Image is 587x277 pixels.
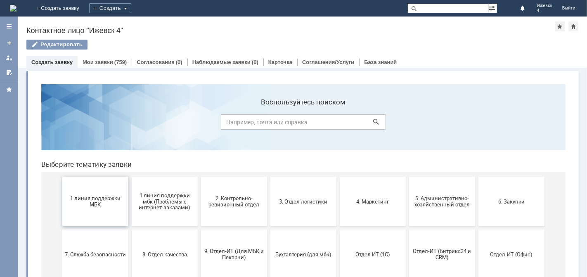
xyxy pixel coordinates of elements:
button: 6. Закупки [444,99,510,149]
button: 5. Административно-хозяйственный отдел [374,99,440,149]
span: 1 линия поддержки мбк (Проблемы с интернет-заказами) [99,114,161,133]
a: Наблюдаемые заявки [192,59,251,65]
span: Ижевск [537,3,552,8]
span: не актуален [308,226,369,232]
div: Сделать домашней страницей [568,21,578,31]
button: 2. Контрольно-ревизионный отдел [166,99,232,149]
button: 4. Маркетинг [305,99,371,149]
button: Финансовый отдел [28,205,94,254]
span: Бухгалтерия (для мбк) [238,173,299,180]
a: Перейти на домашнюю страницу [10,5,17,12]
button: Бухгалтерия (для мбк) [236,152,302,201]
a: Создать заявку [31,59,73,65]
div: Добавить в избранное [555,21,565,31]
span: Финансовый отдел [30,226,91,232]
div: (0) [176,59,182,65]
span: 4 [537,8,552,13]
button: [PERSON_NAME]. Услуги ИТ для МБК (оформляет L1) [236,205,302,254]
span: Отдел-ИТ (Битрикс24 и CRM) [377,170,438,183]
span: Отдел ИТ (1С) [308,173,369,180]
button: не актуален [305,205,371,254]
span: Расширенный поиск [489,4,497,12]
span: 4. Маркетинг [308,121,369,127]
button: 7. Служба безопасности [28,152,94,201]
span: Это соглашение не активно! [169,223,230,236]
button: 1 линия поддержки МБК [28,99,94,149]
button: Отдел ИТ (1С) [305,152,371,201]
a: Согласования [137,59,175,65]
a: Создать заявку [2,36,16,50]
button: 8. Отдел качества [97,152,163,201]
button: Отдел-ИТ (Битрикс24 и CRM) [374,152,440,201]
a: База знаний [364,59,397,65]
span: 1 линия поддержки МБК [30,118,91,130]
button: 3. Отдел логистики [236,99,302,149]
button: Франчайзинг [97,205,163,254]
span: 9. Отдел-ИТ (Для МБК и Пекарни) [169,170,230,183]
a: Карточка [268,59,292,65]
div: (759) [114,59,127,65]
button: 1 линия поддержки мбк (Проблемы с интернет-заказами) [97,99,163,149]
header: Выберите тематику заявки [7,83,531,91]
div: Контактное лицо "Ижевск 4" [26,26,555,35]
span: 6. Закупки [446,121,507,127]
label: Воспользуйтесь поиском [186,20,351,28]
span: Отдел-ИТ (Офис) [446,173,507,180]
button: 9. Отдел-ИТ (Для МБК и Пекарни) [166,152,232,201]
span: 3. Отдел логистики [238,121,299,127]
img: logo [10,5,17,12]
a: Мои заявки [2,51,16,64]
div: Создать [89,3,131,13]
span: [PERSON_NAME]. Услуги ИТ для МБК (оформляет L1) [238,220,299,239]
span: 5. Административно-хозяйственный отдел [377,118,438,130]
span: Франчайзинг [99,226,161,232]
span: 2. Контрольно-ревизионный отдел [169,118,230,130]
button: Отдел-ИТ (Офис) [444,152,510,201]
span: 8. Отдел качества [99,173,161,180]
span: 7. Служба безопасности [30,173,91,180]
a: Мои заявки [83,59,113,65]
a: Мои согласования [2,66,16,79]
button: Это соглашение не активно! [166,205,232,254]
input: Например, почта или справка [186,37,351,52]
a: Соглашения/Услуги [302,59,354,65]
div: (0) [252,59,258,65]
